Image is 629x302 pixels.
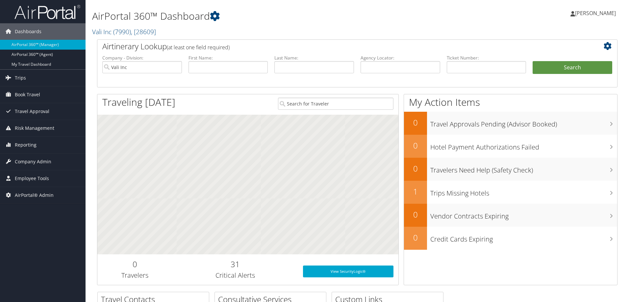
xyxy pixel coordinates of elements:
[404,232,427,243] h2: 0
[404,112,617,135] a: 0Travel Approvals Pending (Advisor Booked)
[303,266,393,277] a: View SecurityLogic®
[430,185,617,198] h3: Trips Missing Hotels
[15,153,51,170] span: Company Admin
[274,55,354,61] label: Last Name:
[404,181,617,204] a: 1Trips Missing Hotels
[404,227,617,250] a: 0Credit Cards Expiring
[430,116,617,129] h3: Travel Approvals Pending (Advisor Booked)
[92,27,156,36] a: Vali Inc
[361,55,440,61] label: Agency Locator:
[102,41,569,52] h2: Airtinerary Lookup
[189,55,268,61] label: First Name:
[178,259,293,270] h2: 31
[178,271,293,280] h3: Critical Alerts
[430,139,617,152] h3: Hotel Payment Authorizations Failed
[404,117,427,128] h2: 0
[15,86,40,103] span: Book Travel
[570,3,622,23] a: [PERSON_NAME]
[15,70,26,86] span: Trips
[102,271,168,280] h3: Travelers
[15,23,41,40] span: Dashboards
[102,259,168,270] h2: 0
[404,95,617,109] h1: My Action Items
[131,27,156,36] span: , [ 28609 ]
[102,55,182,61] label: Company - Division:
[102,95,175,109] h1: Traveling [DATE]
[278,98,393,110] input: Search for Traveler
[15,170,49,187] span: Employee Tools
[15,120,54,136] span: Risk Management
[404,158,617,181] a: 0Travelers Need Help (Safety Check)
[15,137,37,153] span: Reporting
[404,186,427,197] h2: 1
[447,55,526,61] label: Ticket Number:
[575,10,616,17] span: [PERSON_NAME]
[92,9,446,23] h1: AirPortal 360™ Dashboard
[404,135,617,158] a: 0Hotel Payment Authorizations Failed
[430,162,617,175] h3: Travelers Need Help (Safety Check)
[113,27,131,36] span: ( 7990 )
[430,208,617,221] h3: Vendor Contracts Expiring
[15,187,54,203] span: AirPortal® Admin
[167,44,230,51] span: (at least one field required)
[430,231,617,244] h3: Credit Cards Expiring
[404,209,427,220] h2: 0
[404,204,617,227] a: 0Vendor Contracts Expiring
[404,140,427,151] h2: 0
[404,163,427,174] h2: 0
[14,4,80,20] img: airportal-logo.png
[533,61,612,74] button: Search
[15,103,49,120] span: Travel Approval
